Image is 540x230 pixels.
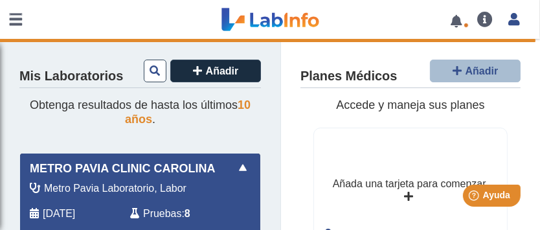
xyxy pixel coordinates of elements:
[425,179,526,216] iframe: Help widget launcher
[120,206,221,222] div: :
[466,65,499,76] span: Añadir
[143,206,181,222] span: Pruebas
[30,98,251,126] span: Obtenga resultados de hasta los últimos .
[19,69,123,84] h4: Mis Laboratorios
[206,65,239,76] span: Añadir
[300,69,397,84] h4: Planes Médicos
[30,160,216,178] span: Metro Pavia Clinic Carolina
[170,60,261,82] button: Añadir
[333,176,488,192] div: Añada una tarjeta para comenzar.
[44,181,186,196] span: Metro Pavia Laboratorio, Labor
[430,60,521,82] button: Añadir
[185,208,190,219] b: 8
[125,98,251,126] span: 10 años
[336,98,484,111] span: Accede y maneja sus planes
[43,206,75,222] span: 2025-08-18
